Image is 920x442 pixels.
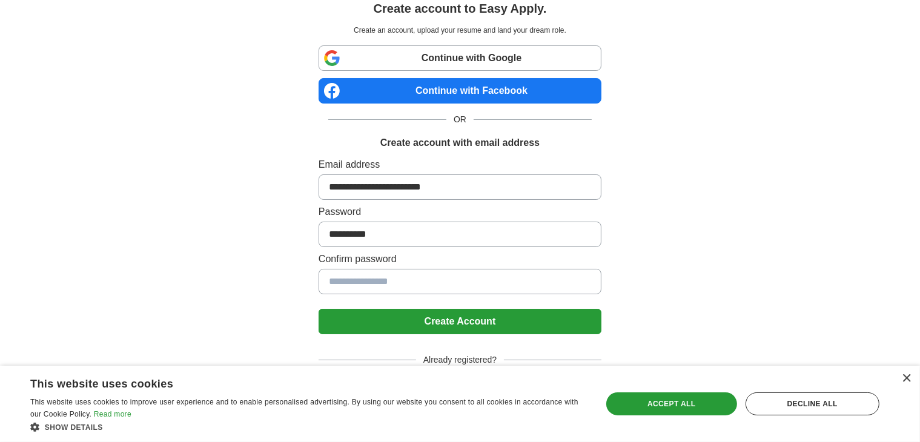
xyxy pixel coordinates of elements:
[416,354,504,366] span: Already registered?
[45,423,103,432] span: Show details
[319,78,601,104] a: Continue with Facebook
[319,45,601,71] a: Continue with Google
[30,398,578,418] span: This website uses cookies to improve user experience and to enable personalised advertising. By u...
[30,373,555,391] div: This website uses cookies
[30,421,585,433] div: Show details
[746,392,879,415] div: Decline all
[446,113,474,126] span: OR
[319,205,601,219] label: Password
[380,136,540,150] h1: Create account with email address
[321,25,599,36] p: Create an account, upload your resume and land your dream role.
[319,252,601,266] label: Confirm password
[319,157,601,172] label: Email address
[94,410,131,418] a: Read more, opens a new window
[902,374,911,383] div: Close
[606,392,737,415] div: Accept all
[319,309,601,334] button: Create Account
